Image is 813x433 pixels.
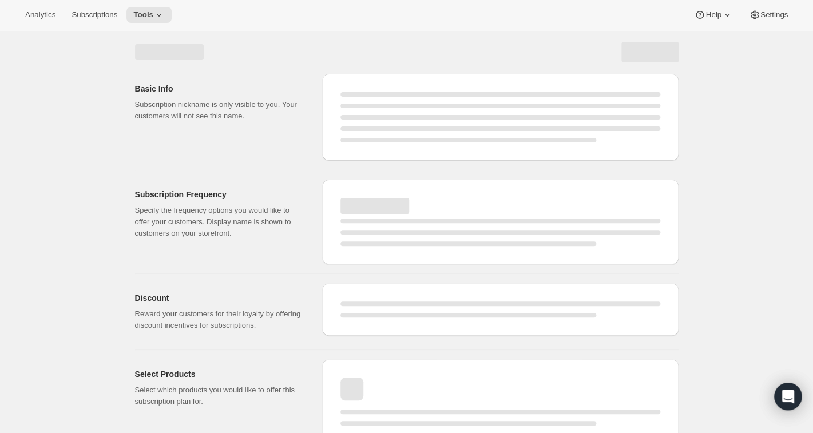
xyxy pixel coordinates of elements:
p: Reward your customers for their loyalty by offering discount incentives for subscriptions. [135,308,304,331]
button: Help [687,7,739,23]
h2: Subscription Frequency [135,189,304,200]
button: Subscriptions [65,7,124,23]
p: Subscription nickname is only visible to you. Your customers will not see this name. [135,99,304,122]
h2: Select Products [135,368,304,380]
p: Select which products you would like to offer this subscription plan for. [135,384,304,407]
span: Help [705,10,721,19]
div: Open Intercom Messenger [774,383,802,410]
h2: Discount [135,292,304,304]
button: Analytics [18,7,62,23]
p: Specify the frequency options you would like to offer your customers. Display name is shown to cu... [135,205,304,239]
span: Analytics [25,10,55,19]
span: Settings [760,10,788,19]
button: Settings [742,7,795,23]
span: Tools [133,10,153,19]
h2: Basic Info [135,83,304,94]
span: Subscriptions [72,10,117,19]
button: Tools [126,7,172,23]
